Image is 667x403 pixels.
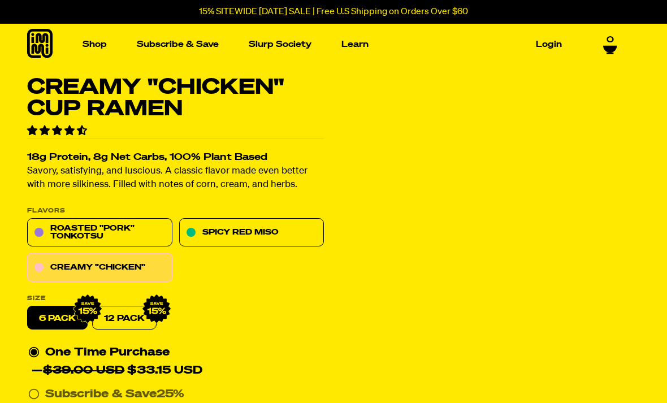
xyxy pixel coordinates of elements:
[27,306,88,330] label: 6 pack
[27,165,324,192] p: Savory, satisfying, and luscious. A classic flavor made even better with more silkiness. Filled w...
[27,219,172,247] a: Roasted "Pork" Tonkotsu
[531,36,566,53] a: Login
[157,389,184,400] span: 25%
[199,7,468,17] p: 15% SITEWIDE [DATE] SALE | Free U.S Shipping on Orders Over $60
[43,365,124,376] del: $39.00 USD
[73,294,102,324] img: IMG_9632.png
[27,153,324,163] h2: 18g Protein, 8g Net Carbs, 100% Plant Based
[337,36,373,53] a: Learn
[27,126,89,136] span: 4.71 stars
[27,254,172,282] a: Creamy "Chicken"
[132,36,223,53] a: Subscribe & Save
[244,36,316,53] a: Slurp Society
[179,219,324,247] a: Spicy Red Miso
[32,362,202,380] div: — $33.15 USD
[78,24,566,65] nav: Main navigation
[78,36,111,53] a: Shop
[27,208,324,214] p: Flavors
[92,306,157,330] a: 12 Pack
[142,294,171,324] img: IMG_9632.png
[27,296,324,302] label: Size
[28,344,323,380] div: One Time Purchase
[607,35,614,45] span: 0
[603,35,617,54] a: 0
[27,77,324,120] h1: Creamy "Chicken" Cup Ramen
